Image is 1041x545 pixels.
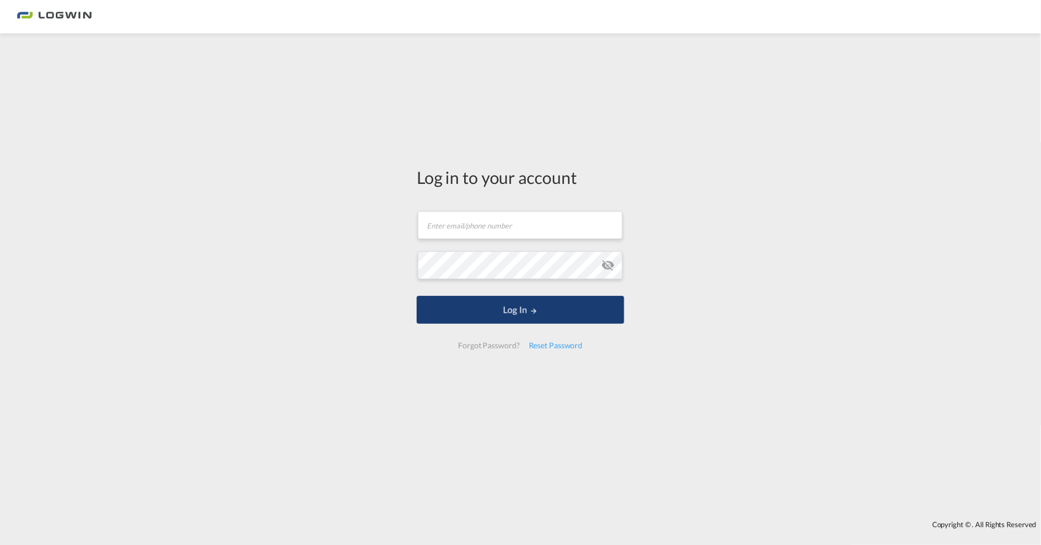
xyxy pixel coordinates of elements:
button: LOGIN [417,296,624,324]
input: Enter email/phone number [418,211,623,239]
div: Log in to your account [417,166,624,189]
img: bc73a0e0d8c111efacd525e4c8ad7d32.png [17,4,92,30]
md-icon: icon-eye-off [601,259,615,272]
div: Reset Password [524,335,587,356]
div: Forgot Password? [454,335,524,356]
